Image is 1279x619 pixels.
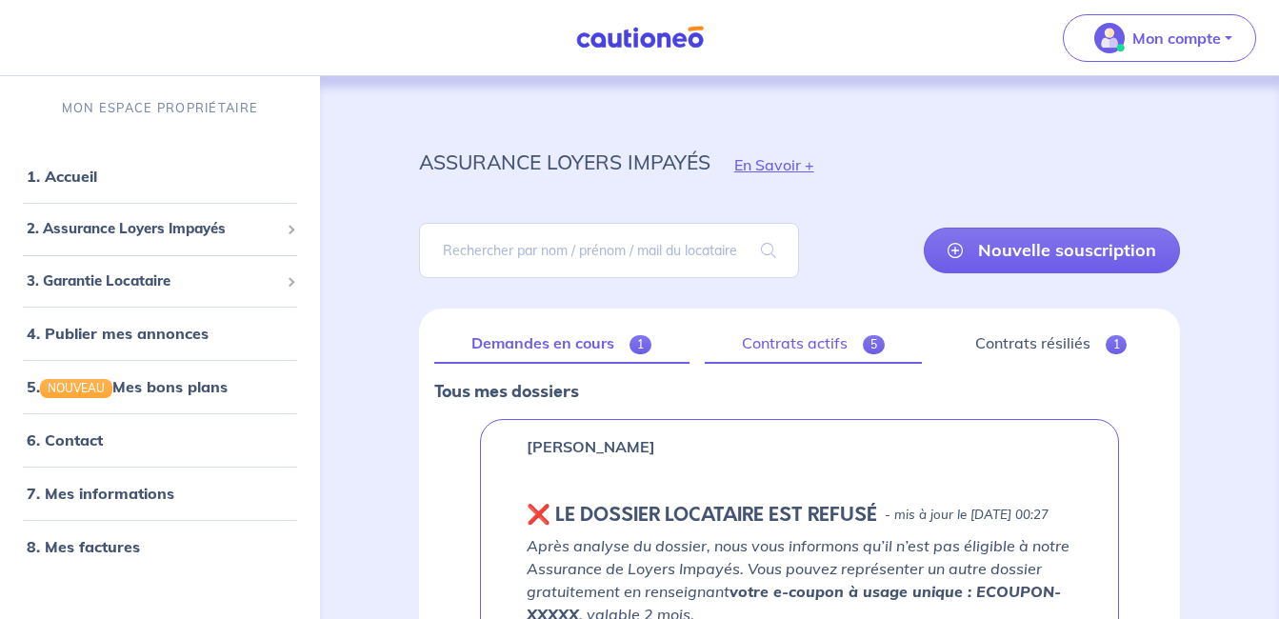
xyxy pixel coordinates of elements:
[885,506,1049,525] p: - mis à jour le [DATE] 00:27
[924,228,1180,273] a: Nouvelle souscription
[710,137,838,192] button: En Savoir +
[8,421,312,459] div: 6. Contact
[527,435,655,458] p: [PERSON_NAME]
[8,368,312,406] div: 5.NOUVEAUMes bons plans
[27,377,228,396] a: 5.NOUVEAUMes bons plans
[8,314,312,352] div: 4. Publier mes annonces
[863,335,885,354] span: 5
[27,218,279,240] span: 2. Assurance Loyers Impayés
[62,99,258,117] p: MON ESPACE PROPRIÉTAIRE
[8,528,312,566] div: 8. Mes factures
[27,537,140,556] a: 8. Mes factures
[569,26,711,50] img: Cautioneo
[1094,23,1125,53] img: illu_account_valid_menu.svg
[434,379,1165,404] p: Tous mes dossiers
[27,270,279,292] span: 3. Garantie Locataire
[8,263,312,300] div: 3. Garantie Locataire
[8,474,312,512] div: 7. Mes informations
[419,223,800,278] input: Rechercher par nom / prénom / mail du locataire
[27,324,209,343] a: 4. Publier mes annonces
[434,324,689,364] a: Demandes en cours1
[630,335,651,354] span: 1
[1132,27,1221,50] p: Mon compte
[705,324,923,364] a: Contrats actifs5
[1063,14,1256,62] button: illu_account_valid_menu.svgMon compte
[27,430,103,449] a: 6. Contact
[419,145,710,179] p: assurance loyers impayés
[8,210,312,248] div: 2. Assurance Loyers Impayés
[8,157,312,195] div: 1. Accueil
[738,224,799,277] span: search
[1106,335,1128,354] span: 1
[937,324,1165,364] a: Contrats résiliés1
[27,484,174,503] a: 7. Mes informations
[527,504,877,527] h5: ❌️️ LE DOSSIER LOCATAIRE EST REFUSÉ
[527,504,1072,527] div: state: REJECTED, Context: NEW,MAYBE-CERTIFICATE,ALONE,LESSOR-DOCUMENTS
[27,167,97,186] a: 1. Accueil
